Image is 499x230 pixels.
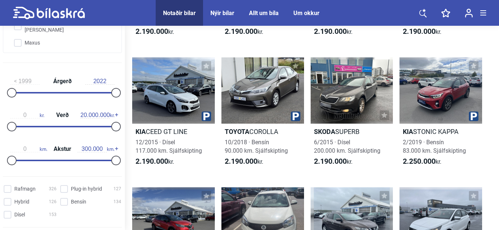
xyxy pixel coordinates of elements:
[14,211,25,219] span: Dísel
[202,112,211,121] img: parking.png
[314,27,347,36] b: 2.190.000
[225,139,288,154] span: 10/2018 · Bensín 90.000 km. Sjálfskipting
[77,146,115,152] span: km.
[163,10,196,17] a: Notaðir bílar
[311,127,393,136] h2: SUPERB
[135,139,202,154] span: 12/2015 · Dísel 117.000 km. Sjálfskipting
[135,157,174,166] span: kr.
[51,78,73,84] span: Árgerð
[314,157,352,166] span: kr.
[469,112,478,121] img: parking.png
[132,127,215,136] h2: CEED GT LINE
[210,10,234,17] a: Nýir bílar
[225,157,257,166] b: 2.190.000
[403,157,435,166] b: 2.250.000
[225,27,257,36] b: 2.190.000
[403,139,466,154] span: 2/2019 · Bensín 83.000 km. Sjálfskipting
[14,185,36,193] span: Rafmagn
[10,112,44,118] span: kr.
[399,57,482,173] a: KiaSTONIC KAPPA2/2019 · Bensín83.000 km. Sjálfskipting2.250.000kr.
[49,185,57,193] span: 326
[52,146,73,152] span: Akstur
[403,27,441,36] span: kr.
[49,198,57,206] span: 126
[135,157,168,166] b: 2.190.000
[135,27,168,36] b: 2.190.000
[291,112,300,121] img: parking.png
[314,139,380,154] span: 6/2015 · Dísel 200.000 km. Sjálfskipting
[14,198,29,206] span: Hybrid
[465,8,473,18] img: user-login.svg
[314,128,335,135] b: Skoda
[293,10,319,17] a: Um okkur
[54,112,70,118] span: Verð
[132,57,215,173] a: KiaCEED GT LINE12/2015 · Dísel117.000 km. Sjálfskipting2.190.000kr.
[10,146,47,152] span: km.
[403,157,441,166] span: kr.
[221,127,304,136] h2: COROLLA
[71,198,86,206] span: Bensín
[225,27,263,36] span: kr.
[314,157,347,166] b: 2.190.000
[113,198,121,206] span: 134
[311,57,393,173] a: SkodaSUPERB6/2015 · Dísel200.000 km. Sjálfskipting2.190.000kr.
[135,27,174,36] span: kr.
[314,27,352,36] span: kr.
[80,112,115,118] span: kr.
[399,127,482,136] h2: STONIC KAPPA
[249,10,279,17] a: Allt um bíla
[225,128,249,135] b: Toyota
[71,185,102,193] span: Plug-in hybrid
[113,185,121,193] span: 127
[225,157,263,166] span: kr.
[221,57,304,173] a: ToyotaCOROLLA10/2018 · Bensín90.000 km. Sjálfskipting2.190.000kr.
[403,128,413,135] b: Kia
[49,211,57,219] span: 153
[403,27,435,36] b: 2.190.000
[135,128,146,135] b: Kia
